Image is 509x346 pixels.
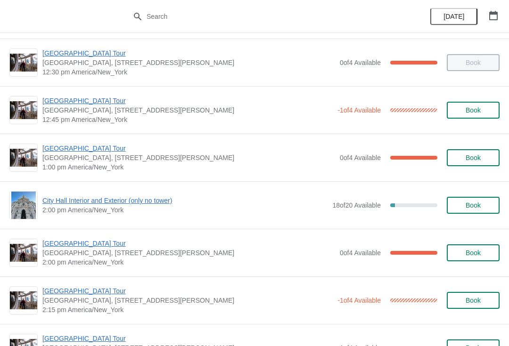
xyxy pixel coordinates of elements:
[10,54,37,72] img: City Hall Tower Tour | City Hall Visitor Center, 1400 John F Kennedy Boulevard Suite 121, Philade...
[42,248,335,257] span: [GEOGRAPHIC_DATA], [STREET_ADDRESS][PERSON_NAME]
[42,286,333,296] span: [GEOGRAPHIC_DATA] Tour
[10,291,37,310] img: City Hall Tower Tour | City Hall Visitor Center, 1400 John F Kennedy Boulevard Suite 121, Philade...
[466,297,481,304] span: Book
[332,201,381,209] span: 18 of 20 Available
[443,13,464,20] span: [DATE]
[447,197,500,214] button: Book
[42,239,335,248] span: [GEOGRAPHIC_DATA] Tour
[42,305,333,314] span: 2:15 pm America/New_York
[340,154,381,161] span: 0 of 4 Available
[466,201,481,209] span: Book
[10,244,37,262] img: City Hall Tower Tour | City Hall Visitor Center, 1400 John F Kennedy Boulevard Suite 121, Philade...
[42,58,335,67] span: [GEOGRAPHIC_DATA], [STREET_ADDRESS][PERSON_NAME]
[42,105,333,115] span: [GEOGRAPHIC_DATA], [STREET_ADDRESS][PERSON_NAME]
[42,334,335,343] span: [GEOGRAPHIC_DATA] Tour
[430,8,477,25] button: [DATE]
[340,59,381,66] span: 0 of 4 Available
[337,106,381,114] span: -1 of 4 Available
[42,144,335,153] span: [GEOGRAPHIC_DATA] Tour
[447,292,500,309] button: Book
[10,101,37,120] img: City Hall Tower Tour | City Hall Visitor Center, 1400 John F Kennedy Boulevard Suite 121, Philade...
[42,115,333,124] span: 12:45 pm America/New_York
[42,153,335,162] span: [GEOGRAPHIC_DATA], [STREET_ADDRESS][PERSON_NAME]
[466,154,481,161] span: Book
[466,106,481,114] span: Book
[340,249,381,257] span: 0 of 4 Available
[42,48,335,58] span: [GEOGRAPHIC_DATA] Tour
[42,205,328,215] span: 2:00 pm America/New_York
[466,249,481,257] span: Book
[146,8,382,25] input: Search
[42,196,328,205] span: City Hall Interior and Exterior (only no tower)
[11,192,36,219] img: City Hall Interior and Exterior (only no tower) | | 2:00 pm America/New_York
[42,67,335,77] span: 12:30 pm America/New_York
[337,297,381,304] span: -1 of 4 Available
[447,149,500,166] button: Book
[447,102,500,119] button: Book
[42,162,335,172] span: 1:00 pm America/New_York
[447,244,500,261] button: Book
[42,296,333,305] span: [GEOGRAPHIC_DATA], [STREET_ADDRESS][PERSON_NAME]
[10,149,37,167] img: City Hall Tower Tour | City Hall Visitor Center, 1400 John F Kennedy Boulevard Suite 121, Philade...
[42,257,335,267] span: 2:00 pm America/New_York
[42,96,333,105] span: [GEOGRAPHIC_DATA] Tour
